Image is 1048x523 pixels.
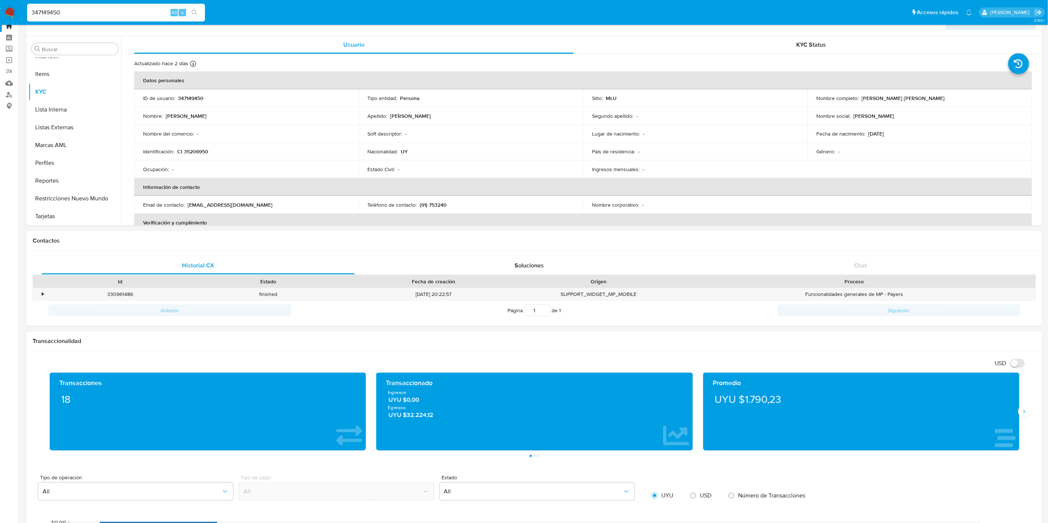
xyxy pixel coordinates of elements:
p: (91) 753240 [420,201,447,208]
span: s [181,9,184,16]
span: Usuario [344,40,365,49]
p: [PERSON_NAME] [854,113,895,119]
a: Notificaciones [966,9,972,16]
p: Nombre del comercio : [143,130,194,137]
div: Fecha de creación [347,278,519,285]
div: Id [51,278,189,285]
p: - [197,130,198,137]
p: Apellido : [368,113,387,119]
p: Nombre completo : [817,95,859,101]
button: Restricciones Nuevo Mundo [29,190,121,207]
a: Salir [1035,9,1042,16]
h1: Contactos [33,237,1036,244]
th: Datos personales [134,71,1032,89]
p: Identificación : [143,148,174,155]
p: Actualizado hace 2 días [134,60,188,67]
th: Verificación y cumplimiento [134,214,1032,231]
p: CI 35206950 [177,148,208,155]
p: Fecha de nacimiento : [817,130,866,137]
span: Página de [508,304,561,316]
div: Funcionalidades generales de MP - Payers [673,288,1036,300]
div: 330961486 [46,288,194,300]
h1: Transaccionalidad [33,337,1036,345]
p: Email de contacto : [143,201,185,208]
button: Tarjetas [29,207,121,225]
span: Accesos rápidos [917,9,959,16]
p: gregorio.negri@mercadolibre.com [990,9,1032,16]
div: [DATE] 20:22:57 [342,288,525,300]
p: Persona [400,95,420,101]
p: UY [401,148,408,155]
button: Marcas AML [29,136,121,154]
p: País de residencia : [592,148,635,155]
p: Soft descriptor : [368,130,403,137]
div: • [42,291,44,298]
p: - [638,148,639,155]
span: Chat [854,261,867,270]
p: Tipo entidad : [368,95,397,101]
p: - [642,166,644,173]
p: Teléfono de contacto : [368,201,417,208]
div: finished [194,288,343,300]
button: Items [29,65,121,83]
button: Perfiles [29,154,121,172]
div: Estado [199,278,337,285]
p: Nombre : [143,113,163,119]
span: Alt [171,9,177,16]
p: [PERSON_NAME] [PERSON_NAME] [862,95,945,101]
p: [DATE] [869,130,884,137]
button: Buscar [34,46,40,52]
span: 1 [559,307,561,314]
p: - [838,148,840,155]
p: 347149450 [178,95,204,101]
p: Género : [817,148,835,155]
p: Ocupación : [143,166,169,173]
p: MLU [606,95,616,101]
input: Buscar [42,46,115,53]
span: 3.150.1 [1034,17,1044,23]
p: [EMAIL_ADDRESS][DOMAIN_NAME] [188,201,272,208]
p: - [643,130,644,137]
th: Información de contacto [134,178,1032,196]
p: Ingresos mensuales : [592,166,639,173]
button: KYC [29,83,121,101]
span: KYC Status [797,40,826,49]
p: - [406,130,407,137]
p: - [642,201,644,208]
span: Historial CX [182,261,214,270]
button: search-icon [187,7,202,18]
button: Listas Externas [29,119,121,136]
p: Lugar de nacimiento : [592,130,640,137]
p: Nacionalidad : [368,148,398,155]
div: Origen [530,278,668,285]
p: - [172,166,173,173]
input: Buscar usuario o caso... [27,8,205,17]
p: [PERSON_NAME] [166,113,206,119]
p: - [398,166,400,173]
span: Soluciones [515,261,544,270]
p: Nombre corporativo : [592,201,639,208]
button: Lista Interna [29,101,121,119]
button: Anterior [48,304,291,316]
button: Reportes [29,172,121,190]
p: Sitio : [592,95,603,101]
div: Proceso [678,278,1031,285]
button: Siguiente [777,304,1021,316]
p: Segundo apellido : [592,113,633,119]
p: ID de usuario : [143,95,175,101]
p: Nombre social : [817,113,851,119]
p: Estado Civil : [368,166,395,173]
div: SUPPORT_WIDGET_MP_MOBILE [525,288,673,300]
p: [PERSON_NAME] [390,113,431,119]
p: - [636,113,638,119]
